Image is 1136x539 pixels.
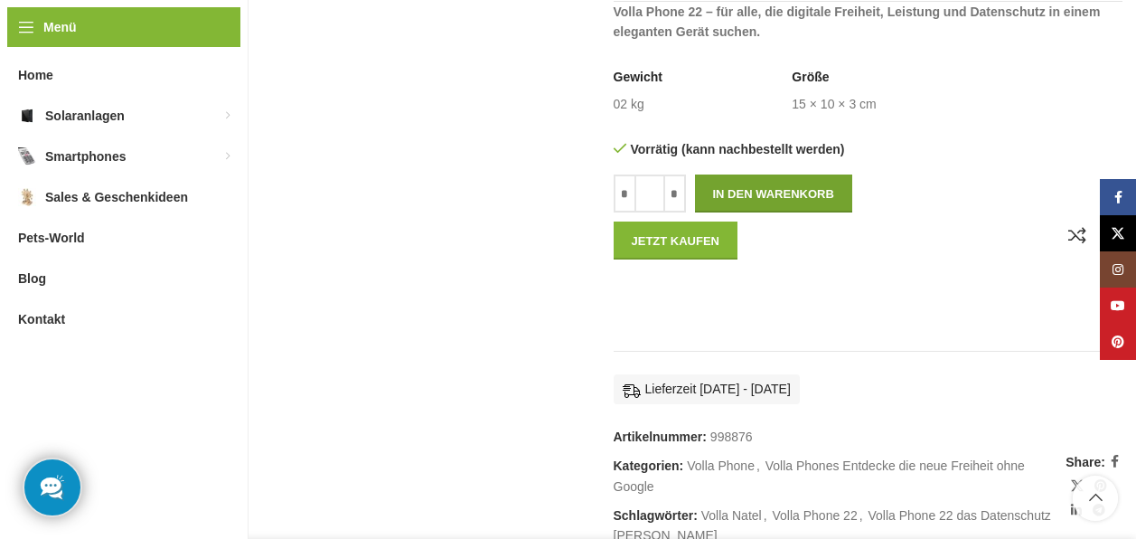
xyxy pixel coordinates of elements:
span: Pets-World [18,222,85,254]
span: Kategorien: [614,459,684,473]
a: Instagram Social Link [1100,251,1136,288]
span: Solaranlagen [45,99,125,132]
a: Volla Phones Entdecke die neue Freiheit ohne Google [614,459,1025,493]
table: Produktdetails [614,69,1123,113]
img: Solaranlagen [18,107,36,125]
a: X Social Link [1100,215,1136,251]
span: Share: [1066,452,1105,472]
a: YouTube Social Link [1100,288,1136,324]
span: Kontakt [18,303,65,336]
span: , [764,506,767,525]
iframe: Sicherer Rahmen für schnelle Bezahlvorgänge [610,269,863,319]
td: 02 kg [614,96,644,114]
span: Sales & Geschenkideen [45,181,188,213]
button: Jetzt kaufen [614,222,738,260]
p: Vorrätig (kann nachbestellt werden) [614,141,859,157]
span: Schlagwörter: [614,508,698,523]
img: Sales & Geschenkideen [18,188,36,206]
a: Pinterest Social Link [1100,324,1136,360]
a: Facebook Social Link [1105,449,1124,474]
span: Home [18,59,53,91]
span: Artikelnummer: [614,430,707,444]
strong: Volla Phone 22 – für alle, die digitale Freiheit, Leistung und Datenschutz in einem eleganten Ger... [614,5,1101,39]
a: Pinterest Social Link [1089,474,1113,498]
td: 15 × 10 × 3 cm [792,96,876,114]
a: Volla Natel [701,508,762,523]
span: Gewicht [614,69,662,87]
input: Produktmenge [636,175,663,213]
span: 998876 [710,430,753,444]
a: LinkedIn Social Link [1066,498,1087,523]
div: Lieferzeit [DATE] - [DATE] [614,374,800,403]
a: Scroll to top button [1073,476,1118,521]
span: , [756,456,760,476]
span: Menü [43,17,77,37]
button: In den Warenkorb [695,175,852,213]
img: Smartphones [18,147,36,165]
a: Volla Phone [687,459,755,473]
a: Volla Phone 22 [772,508,857,523]
span: Smartphones [45,140,126,173]
span: , [859,506,863,525]
a: Facebook Social Link [1100,179,1136,215]
span: Blog [18,262,46,295]
a: X Social Link [1066,474,1089,498]
span: Größe [792,69,829,87]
